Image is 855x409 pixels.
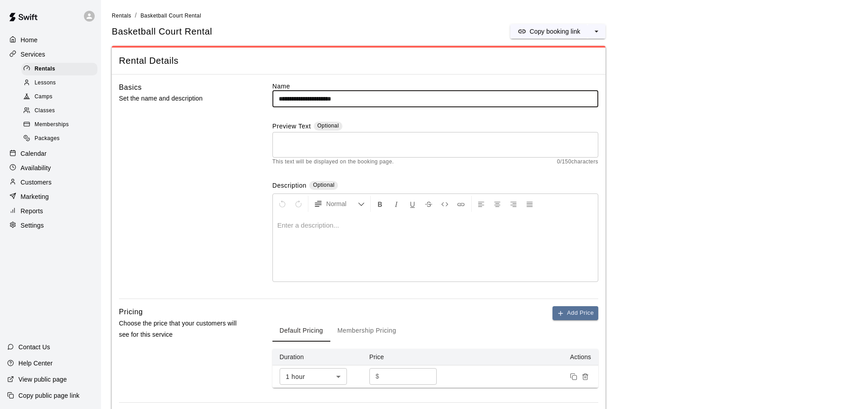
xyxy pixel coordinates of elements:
[18,343,50,352] p: Contact Us
[317,123,339,129] span: Optional
[272,181,307,191] label: Description
[530,27,580,36] p: Copy booking link
[510,24,588,39] button: Copy booking link
[35,120,69,129] span: Memberships
[22,105,97,117] div: Classes
[22,77,97,89] div: Lessons
[7,176,94,189] a: Customers
[21,207,43,215] p: Reports
[7,190,94,203] a: Marketing
[272,122,311,132] label: Preview Text
[21,178,52,187] p: Customers
[21,221,44,230] p: Settings
[22,90,101,104] a: Camps
[490,196,505,212] button: Center Align
[22,76,101,90] a: Lessons
[35,134,60,143] span: Packages
[7,219,94,232] a: Settings
[22,62,101,76] a: Rentals
[112,26,212,38] h5: Basketball Court Rental
[552,306,598,320] button: Add Price
[275,196,290,212] button: Undo
[119,306,143,318] h6: Pricing
[22,132,101,146] a: Packages
[7,33,94,47] a: Home
[7,204,94,218] a: Reports
[579,371,591,383] button: Remove price
[140,13,201,19] span: Basketball Court Rental
[557,158,598,167] span: 0 / 150 characters
[313,182,334,188] span: Optional
[119,318,244,340] p: Choose the price that your customers will see for this service
[22,104,101,118] a: Classes
[21,35,38,44] p: Home
[510,24,605,39] div: split button
[21,149,47,158] p: Calendar
[18,375,67,384] p: View public page
[280,368,347,385] div: 1 hour
[7,161,94,175] a: Availability
[7,48,94,61] a: Services
[35,92,53,101] span: Camps
[588,24,605,39] button: select merge strategy
[568,371,579,383] button: Duplicate price
[119,93,244,104] p: Set the name and description
[373,196,388,212] button: Format Bold
[310,196,368,212] button: Formatting Options
[22,118,101,132] a: Memberships
[112,12,132,19] a: Rentals
[272,349,362,365] th: Duration
[112,11,844,21] nav: breadcrumb
[437,196,452,212] button: Insert Code
[18,391,79,400] p: Copy public page link
[522,196,537,212] button: Justify Align
[119,55,598,67] span: Rental Details
[474,196,489,212] button: Left Align
[506,196,521,212] button: Right Align
[22,91,97,103] div: Camps
[21,163,51,172] p: Availability
[119,82,142,93] h6: Basics
[291,196,306,212] button: Redo
[326,199,358,208] span: Normal
[362,349,452,365] th: Price
[21,192,49,201] p: Marketing
[376,372,379,381] p: $
[330,320,403,342] button: Membership Pricing
[452,349,598,365] th: Actions
[7,147,94,160] a: Calendar
[22,132,97,145] div: Packages
[35,65,55,74] span: Rentals
[272,158,394,167] span: This text will be displayed on the booking page.
[112,13,132,19] span: Rentals
[135,11,137,20] li: /
[35,79,56,88] span: Lessons
[272,82,598,91] label: Name
[22,119,97,131] div: Memberships
[272,320,330,342] button: Default Pricing
[22,63,97,75] div: Rentals
[453,196,469,212] button: Insert Link
[405,196,420,212] button: Format Underline
[35,106,55,115] span: Classes
[389,196,404,212] button: Format Italics
[18,359,53,368] p: Help Center
[21,50,45,59] p: Services
[421,196,436,212] button: Format Strikethrough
